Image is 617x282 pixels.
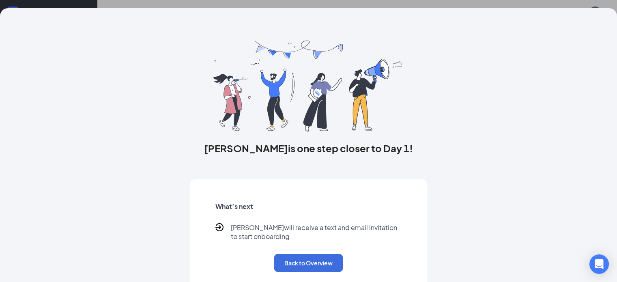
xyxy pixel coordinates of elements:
[231,223,402,241] p: [PERSON_NAME] will receive a text and email invitation to start onboarding
[213,41,404,131] img: you are all set
[215,202,402,211] h5: What’s next
[589,254,609,274] div: Open Intercom Messenger
[274,254,343,272] button: Back to Overview
[189,141,428,155] h3: [PERSON_NAME] is one step closer to Day 1!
